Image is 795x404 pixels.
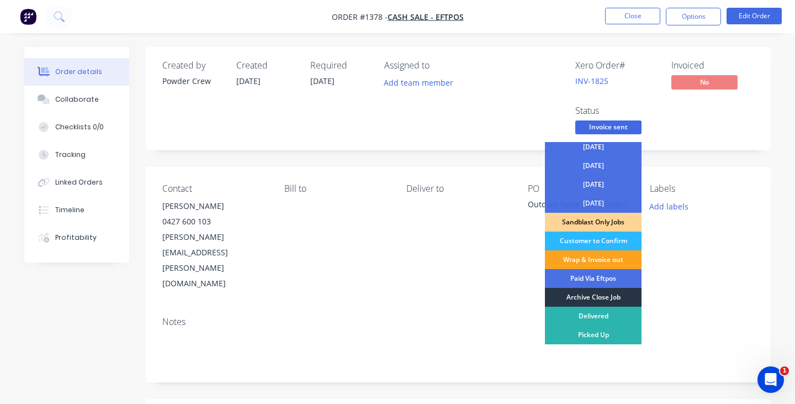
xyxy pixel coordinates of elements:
div: Order details [55,67,102,77]
div: Deliver to [406,183,511,194]
span: [DATE] [236,76,261,86]
div: Customer to Confirm [545,232,642,250]
div: Bill to [284,183,389,194]
div: Created [236,60,297,71]
div: Sandblast Only Jobs [545,213,642,232]
button: Tracking [24,141,129,169]
div: Collaborate [55,95,99,104]
div: [DATE] [545,175,642,194]
div: Powder Crew [162,75,223,87]
span: 1 [780,366,789,375]
div: [PERSON_NAME]0427 600 103[PERSON_NAME][EMAIL_ADDRESS][PERSON_NAME][DOMAIN_NAME] [162,198,267,291]
button: Options [666,8,721,25]
a: Cash Sale - EFTPOS [388,12,464,22]
button: Order details [24,58,129,86]
button: Invoice sent [575,120,642,137]
button: Add labels [644,198,695,213]
div: Created by [162,60,223,71]
button: Timeline [24,196,129,224]
div: 0427 600 103 [162,214,267,229]
div: Assigned to [384,60,495,71]
div: [PERSON_NAME] [162,198,267,214]
div: [DATE] [545,138,642,156]
div: Tracking [55,150,86,160]
span: Invoice sent [575,120,642,134]
div: Outdoor table and 6 chairs [528,198,632,214]
button: Add team member [384,75,459,90]
div: Wrap & Invoice out [545,250,642,269]
span: No [671,75,738,89]
div: Checklists 0/0 [55,122,104,132]
div: Xero Order # [575,60,658,71]
button: Checklists 0/0 [24,113,129,141]
span: [DATE] [310,76,335,86]
div: Delivered [545,307,642,326]
div: Contact [162,183,267,194]
div: Profitability [55,233,97,243]
button: Profitability [24,224,129,251]
div: Notes [162,317,754,327]
button: Add team member [378,75,459,90]
img: Factory [20,8,36,25]
span: Order #1378 - [332,12,388,22]
div: [PERSON_NAME][EMAIL_ADDRESS][PERSON_NAME][DOMAIN_NAME] [162,229,267,291]
div: [DATE] [545,156,642,175]
div: Timeline [55,205,84,215]
div: Status [575,106,658,116]
div: Picked Up [545,326,642,344]
div: [DATE] [545,194,642,213]
button: Collaborate [24,86,129,113]
button: Linked Orders [24,169,129,196]
div: Invoiced [671,60,754,71]
iframe: Intercom live chat [757,366,784,393]
div: Linked Orders [55,177,103,187]
div: Labels [650,183,754,194]
div: Paid Via Eftpos [545,269,642,288]
a: INV-1825 [575,76,608,86]
div: Archive Close Job [545,288,642,307]
button: Edit Order [727,8,782,24]
div: PO [528,183,632,194]
button: Close [605,8,660,24]
div: Required [310,60,371,71]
